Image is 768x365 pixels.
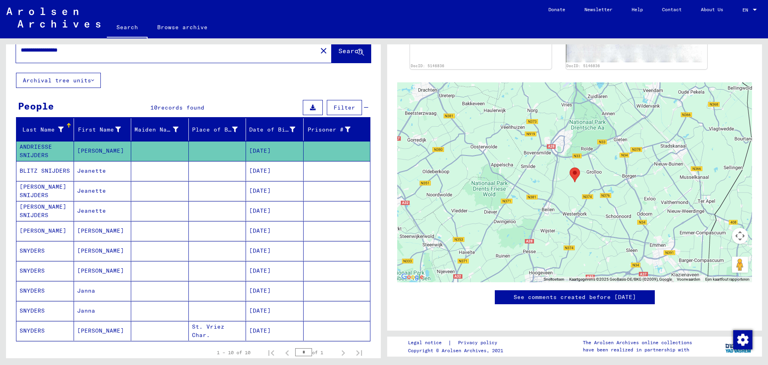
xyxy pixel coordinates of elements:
mat-cell: [DATE] [246,241,304,261]
mat-cell: [PERSON_NAME] SNIJDERS [16,201,74,221]
mat-cell: [DATE] [246,321,304,341]
button: Previous page [279,345,295,361]
a: Dit gebied openen in Google Maps (er wordt een nieuw venster geopend) [399,272,426,282]
mat-cell: Jeanette [74,201,132,221]
div: | [408,339,507,347]
div: Place of Birth [192,126,238,134]
span: Filter [334,104,355,111]
img: Change consent [733,330,752,349]
img: Arolsen_neg.svg [6,8,100,28]
mat-cell: BLITZ SNIJDERS [16,161,74,181]
div: Maiden Name [134,123,188,136]
mat-cell: [DATE] [246,201,304,221]
button: Last page [351,345,367,361]
div: First Name [77,126,121,134]
p: The Arolsen Archives online collections [583,339,692,346]
mat-cell: [PERSON_NAME] [74,321,132,341]
div: Last Name [20,126,64,134]
div: Westerbork Assembly and Transit Camp [570,168,580,182]
a: Search [107,18,148,38]
div: 1 – 10 of 10 [217,349,250,356]
button: Bedieningsopties voor de kaartweergave [732,228,748,244]
div: Maiden Name [134,126,178,134]
mat-cell: [PERSON_NAME] [74,141,132,161]
button: Sleep Pegman de kaart op om Street View te openen [732,257,748,273]
button: Search [332,38,371,63]
span: records found [158,104,204,111]
button: Sneltoetsen [544,277,564,282]
div: Prisoner # [307,126,351,134]
div: Prisoner # [307,123,361,136]
div: Date of Birth [249,123,305,136]
mat-cell: [DATE] [246,281,304,301]
a: Browse archive [148,18,217,37]
mat-cell: [PERSON_NAME] [74,261,132,281]
img: yv_logo.png [724,336,754,356]
mat-cell: SNYDERS [16,241,74,261]
mat-cell: Jeanette [74,161,132,181]
div: Place of Birth [192,123,248,136]
mat-cell: Jeanette [74,181,132,201]
p: have been realized in partnership with [583,346,692,353]
mat-cell: [DATE] [246,141,304,161]
mat-cell: [PERSON_NAME] SNIJDERS [16,181,74,201]
mat-cell: [DATE] [246,261,304,281]
mat-header-cell: Last Name [16,118,74,141]
button: Archival tree units [16,73,101,88]
mat-header-cell: Maiden Name [131,118,189,141]
mat-header-cell: First Name [74,118,132,141]
mat-cell: [PERSON_NAME] [74,241,132,261]
button: Next page [335,345,351,361]
a: DocID: 5146836 [411,64,444,68]
mat-cell: [DATE] [246,221,304,241]
span: EN [742,7,751,13]
mat-cell: SNYDERS [16,281,74,301]
a: Voorwaarden [677,277,700,281]
mat-cell: [PERSON_NAME] [74,221,132,241]
mat-cell: Janna [74,301,132,321]
div: Date of Birth [249,126,295,134]
div: of 1 [295,349,335,356]
mat-icon: close [319,46,328,56]
span: Search [338,47,362,55]
p: Copyright © Arolsen Archives, 2021 [408,347,507,354]
mat-cell: SNYDERS [16,321,74,341]
a: Legal notice [408,339,448,347]
button: Filter [327,100,362,115]
mat-header-cell: Place of Birth [189,118,246,141]
mat-header-cell: Date of Birth [246,118,304,141]
mat-cell: St. Vriez Char. [189,321,246,341]
mat-cell: [PERSON_NAME] [16,221,74,241]
mat-cell: [DATE] [246,181,304,201]
img: Google [399,272,426,282]
mat-cell: Janna [74,281,132,301]
mat-cell: SNYDERS [16,301,74,321]
mat-header-cell: Prisoner # [304,118,370,141]
span: Kaartgegevens ©2025 GeoBasis-DE/BKG (©2009), Google [569,277,672,281]
mat-cell: SNYDERS [16,261,74,281]
mat-cell: [DATE] [246,301,304,321]
div: People [18,99,54,113]
a: See comments created before [DATE] [514,293,636,301]
a: Een kaartfout rapporteren [705,277,750,281]
div: Last Name [20,123,74,136]
button: Clear [316,42,332,58]
mat-cell: ANDRIESSE SNIJDERS [16,141,74,161]
a: Privacy policy [452,339,507,347]
button: First page [263,345,279,361]
a: DocID: 5146836 [566,64,600,68]
div: First Name [77,123,131,136]
mat-cell: [DATE] [246,161,304,181]
span: 10 [150,104,158,111]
